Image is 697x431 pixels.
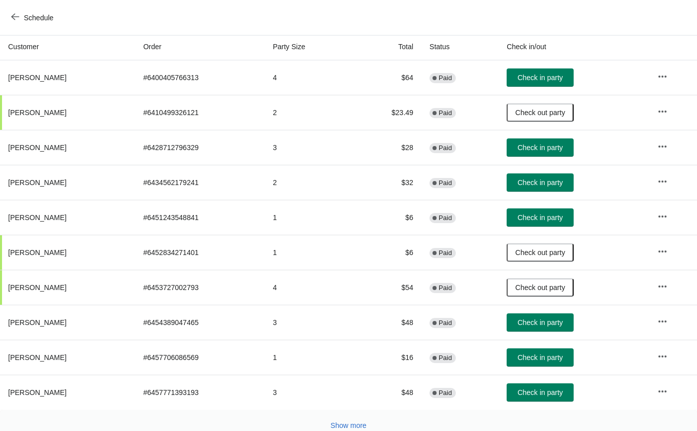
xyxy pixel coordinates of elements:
[8,109,67,117] span: [PERSON_NAME]
[353,200,421,235] td: $6
[421,33,499,60] th: Status
[439,214,452,222] span: Paid
[353,270,421,305] td: $54
[439,144,452,152] span: Paid
[8,388,67,397] span: [PERSON_NAME]
[353,33,421,60] th: Total
[8,143,67,152] span: [PERSON_NAME]
[507,173,574,192] button: Check in party
[515,248,565,257] span: Check out party
[507,383,574,402] button: Check in party
[515,109,565,117] span: Check out party
[517,353,562,362] span: Check in party
[330,421,367,429] span: Show more
[8,248,67,257] span: [PERSON_NAME]
[264,95,352,130] td: 2
[264,270,352,305] td: 4
[264,340,352,375] td: 1
[264,375,352,410] td: 3
[24,14,53,22] span: Schedule
[507,243,574,262] button: Check out party
[353,375,421,410] td: $48
[507,348,574,367] button: Check in party
[353,130,421,165] td: $28
[264,200,352,235] td: 1
[507,68,574,87] button: Check in party
[353,165,421,200] td: $32
[8,213,67,222] span: [PERSON_NAME]
[439,249,452,257] span: Paid
[353,235,421,270] td: $6
[517,143,562,152] span: Check in party
[264,60,352,95] td: 4
[507,278,574,297] button: Check out party
[135,60,264,95] td: # 6400405766313
[499,33,649,60] th: Check in/out
[439,179,452,187] span: Paid
[515,283,565,292] span: Check out party
[8,318,67,327] span: [PERSON_NAME]
[135,270,264,305] td: # 6453727002793
[135,235,264,270] td: # 6452834271401
[264,305,352,340] td: 3
[135,33,264,60] th: Order
[135,130,264,165] td: # 6428712796329
[264,165,352,200] td: 2
[135,200,264,235] td: # 6451243548841
[439,319,452,327] span: Paid
[353,340,421,375] td: $16
[264,33,352,60] th: Party Size
[439,284,452,292] span: Paid
[517,318,562,327] span: Check in party
[517,178,562,187] span: Check in party
[8,353,67,362] span: [PERSON_NAME]
[135,375,264,410] td: # 6457771393193
[507,208,574,227] button: Check in party
[264,235,352,270] td: 1
[517,74,562,82] span: Check in party
[353,95,421,130] td: $23.49
[439,354,452,362] span: Paid
[135,165,264,200] td: # 6434562179241
[507,138,574,157] button: Check in party
[264,130,352,165] td: 3
[8,178,67,187] span: [PERSON_NAME]
[135,340,264,375] td: # 6457706086569
[135,95,264,130] td: # 6410499326121
[353,60,421,95] td: $64
[5,9,61,27] button: Schedule
[439,74,452,82] span: Paid
[439,389,452,397] span: Paid
[353,305,421,340] td: $48
[517,388,562,397] span: Check in party
[439,109,452,117] span: Paid
[8,74,67,82] span: [PERSON_NAME]
[135,305,264,340] td: # 6454389047465
[517,213,562,222] span: Check in party
[507,103,574,122] button: Check out party
[507,313,574,332] button: Check in party
[8,283,67,292] span: [PERSON_NAME]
